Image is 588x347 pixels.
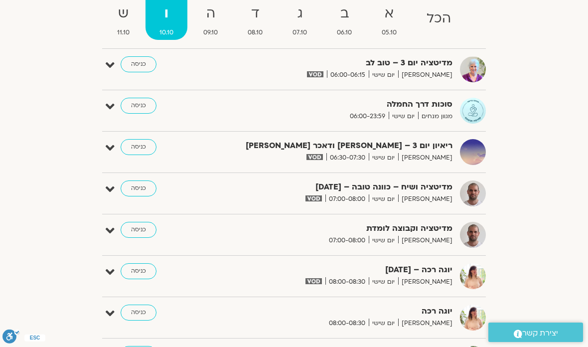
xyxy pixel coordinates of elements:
[305,195,322,201] img: vodicon
[389,111,418,122] span: יום שישי
[146,2,187,25] strong: ו
[323,27,366,38] span: 06.10
[398,235,452,246] span: [PERSON_NAME]
[121,222,156,238] a: כניסה
[413,7,465,30] strong: הכל
[189,27,232,38] span: 09.10
[325,318,369,329] span: 08:00-08:30
[238,139,452,153] strong: ריאיון יום 3 – [PERSON_NAME] ודאכר [PERSON_NAME]
[189,2,232,25] strong: ה
[238,180,452,194] strong: מדיטציה ושיח – כוונה טובה – [DATE]
[488,323,583,342] a: יצירת קשר
[234,27,277,38] span: 08.10
[369,153,398,163] span: יום שישי
[369,194,398,204] span: יום שישי
[279,2,321,25] strong: ג
[234,2,277,25] strong: ד
[323,2,366,25] strong: ב
[398,194,452,204] span: [PERSON_NAME]
[121,263,156,279] a: כניסה
[522,327,558,340] span: יצירת קשר
[238,305,452,318] strong: יוגה רכה
[418,111,452,122] span: מגוון מנחים
[238,222,452,235] strong: מדיטציה וקבוצה לומדת
[121,305,156,321] a: כניסה
[369,277,398,287] span: יום שישי
[327,70,369,80] span: 06:00-06:15
[238,263,452,277] strong: יוגה רכה – [DATE]
[121,56,156,72] a: כניסה
[121,180,156,196] a: כניסה
[306,154,323,160] img: vodicon
[146,27,187,38] span: 10.10
[307,71,323,77] img: vodicon
[369,318,398,329] span: יום שישי
[121,139,156,155] a: כניסה
[369,70,398,80] span: יום שישי
[398,70,452,80] span: [PERSON_NAME]
[326,153,369,163] span: 06:30-07:30
[325,235,369,246] span: 07:00-08:00
[238,56,452,70] strong: מדיטציה יום 3 – טוב לב
[368,27,411,38] span: 05.10
[121,98,156,114] a: כניסה
[368,2,411,25] strong: א
[369,235,398,246] span: יום שישי
[346,111,389,122] span: 06:00-23:59
[325,277,369,287] span: 08:00-08:30
[305,278,322,284] img: vodicon
[103,27,144,38] span: 11.10
[325,194,369,204] span: 07:00-08:00
[238,98,452,111] strong: סוכות דרך החמלה
[398,318,452,329] span: [PERSON_NAME]
[103,2,144,25] strong: ש
[279,27,321,38] span: 07.10
[398,277,452,287] span: [PERSON_NAME]
[398,153,452,163] span: [PERSON_NAME]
